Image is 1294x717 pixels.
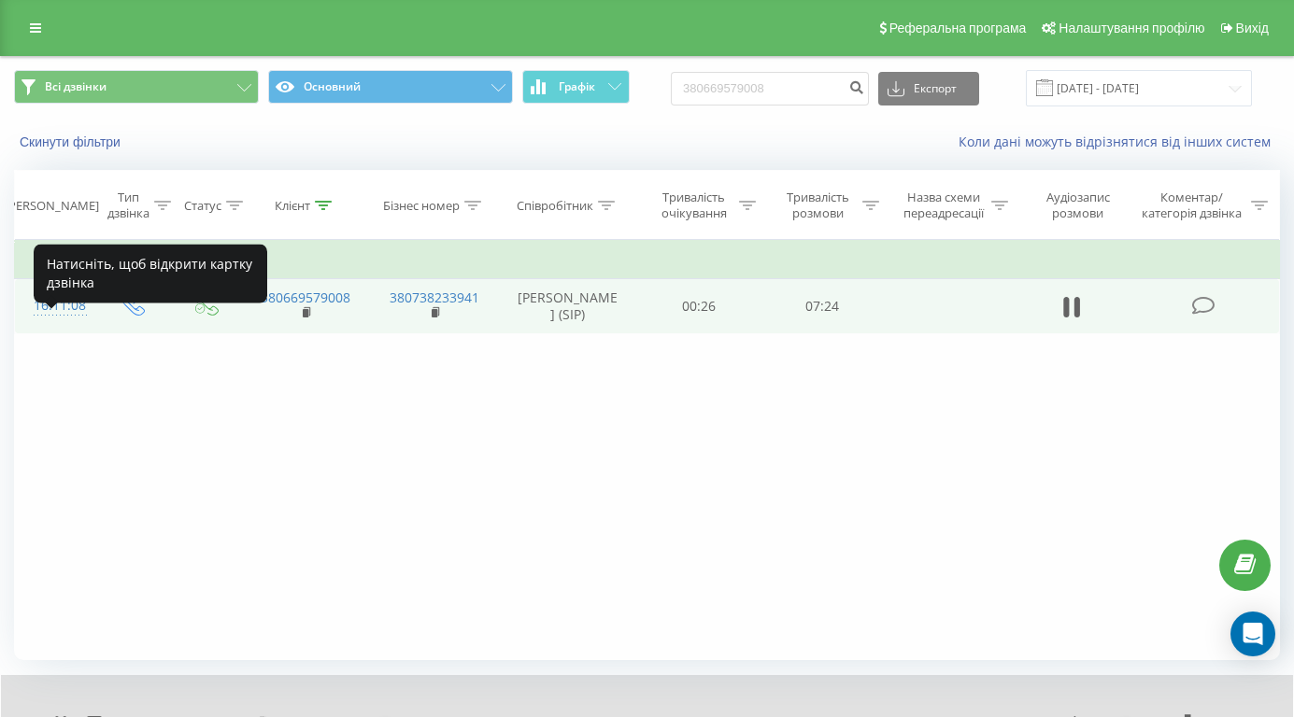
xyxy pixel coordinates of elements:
span: Всі дзвінки [45,79,107,94]
div: Тривалість розмови [777,190,858,221]
div: Натисніть, щоб відкрити картку дзвінка [34,244,267,302]
td: 07:24 [761,279,884,333]
div: [PERSON_NAME] [5,198,99,214]
div: Статус [184,198,221,214]
div: Open Intercom Messenger [1230,612,1275,656]
span: Графік [559,80,595,93]
a: 380669579008 [261,288,350,306]
button: Основний [268,70,513,104]
button: Скинути фільтри [14,134,130,150]
div: Клієнт [275,198,310,214]
td: [PERSON_NAME] (SIP) [499,279,637,333]
div: Тип дзвінка [107,190,149,221]
a: Коли дані можуть відрізнятися вiд інших систем [959,133,1280,150]
div: Назва схеми переадресації [901,190,987,221]
div: Тривалість очікування [654,190,734,221]
div: Бізнес номер [383,198,460,214]
button: Графік [522,70,630,104]
span: Вихід [1236,21,1269,35]
a: 380738233941 [390,288,479,306]
span: Налаштування профілю [1059,21,1204,35]
span: Реферальна програма [889,21,1027,35]
button: Всі дзвінки [14,70,259,104]
div: Співробітник [517,198,593,214]
div: Коментар/категорія дзвінка [1137,190,1246,221]
td: 00:26 [637,279,761,333]
div: Аудіозапис розмови [1030,190,1127,221]
button: Експорт [878,72,979,105]
td: Середа, 17 Вересня 2025 [15,242,1280,279]
input: Пошук за номером [671,72,869,105]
